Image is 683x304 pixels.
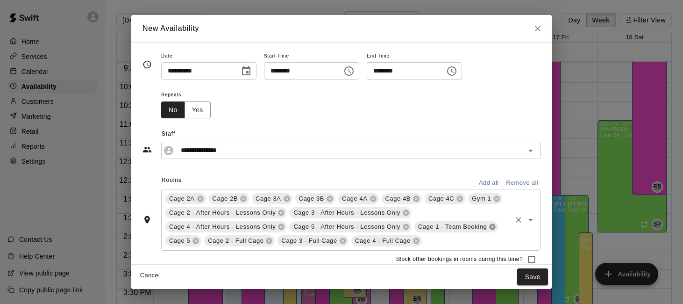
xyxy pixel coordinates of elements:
[524,144,537,157] button: Open
[277,235,348,246] div: Cage 3 - Full Cage
[517,268,548,286] button: Save
[414,221,498,232] div: Cage 1 - Team Booking
[142,22,199,35] h6: New Availability
[209,194,242,203] span: Cage 2B
[290,221,411,232] div: Cage 5 - After Hours - Lessons Only
[165,194,199,203] span: Cage 2A
[277,236,341,246] span: Cage 3 - Full Cage
[425,194,458,203] span: Cage 4C
[204,236,267,246] span: Cage 2 - Full Cage
[338,194,371,203] span: Cage 4A
[442,62,461,80] button: Choose time, selected time is 5:00 PM
[290,208,404,217] span: Cage 3 - After Hours - Lessons Only
[142,215,152,224] svg: Rooms
[204,235,275,246] div: Cage 2 - Full Cage
[512,213,525,226] button: Clear
[396,255,523,264] span: Block other bookings in rooms during this time?
[382,193,422,204] div: Cage 4B
[252,193,292,204] div: Cage 3A
[468,193,502,204] div: Gym 1
[295,193,336,204] div: Cage 3B
[468,194,495,203] span: Gym 1
[162,177,182,183] span: Rooms
[425,193,465,204] div: Cage 4C
[165,208,279,217] span: Cage 2 - After Hours - Lessons Only
[142,145,152,154] svg: Staff
[162,127,541,142] span: Staff
[165,207,287,218] div: Cage 2 - After Hours - Lessons Only
[135,268,165,283] button: Cancel
[165,236,194,246] span: Cage 5
[504,176,541,190] button: Remove all
[414,222,491,232] span: Cage 1 - Team Booking
[237,62,256,80] button: Choose date, selected date is Oct 16, 2025
[351,235,422,246] div: Cage 4 - Full Cage
[165,235,201,246] div: Cage 5
[165,221,287,232] div: Cage 4 - After Hours - Lessons Only
[161,89,218,101] span: Repeats
[161,101,185,119] button: No
[382,194,415,203] span: Cage 4B
[252,194,285,203] span: Cage 3A
[290,222,404,232] span: Cage 5 - After Hours - Lessons Only
[474,176,504,190] button: Add all
[524,213,537,226] button: Open
[185,101,211,119] button: Yes
[264,50,359,63] span: Start Time
[367,50,462,63] span: End Time
[340,62,358,80] button: Choose time, selected time is 1:00 PM
[165,222,279,232] span: Cage 4 - After Hours - Lessons Only
[161,101,211,119] div: outlined button group
[161,50,256,63] span: Date
[209,193,249,204] div: Cage 2B
[529,20,546,37] button: Close
[142,60,152,69] svg: Timing
[290,207,411,218] div: Cage 3 - After Hours - Lessons Only
[165,193,206,204] div: Cage 2A
[295,194,328,203] span: Cage 3B
[338,193,379,204] div: Cage 4A
[351,236,414,246] span: Cage 4 - Full Cage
